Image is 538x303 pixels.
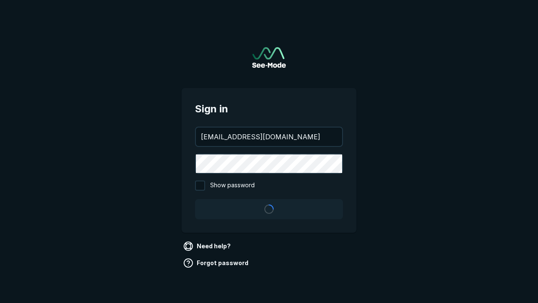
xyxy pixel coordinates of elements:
span: Show password [210,181,255,191]
a: Need help? [182,239,234,253]
a: Forgot password [182,256,252,270]
img: See-Mode Logo [252,47,286,68]
a: Go to sign in [252,47,286,68]
input: your@email.com [196,128,342,146]
span: Sign in [195,101,343,117]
